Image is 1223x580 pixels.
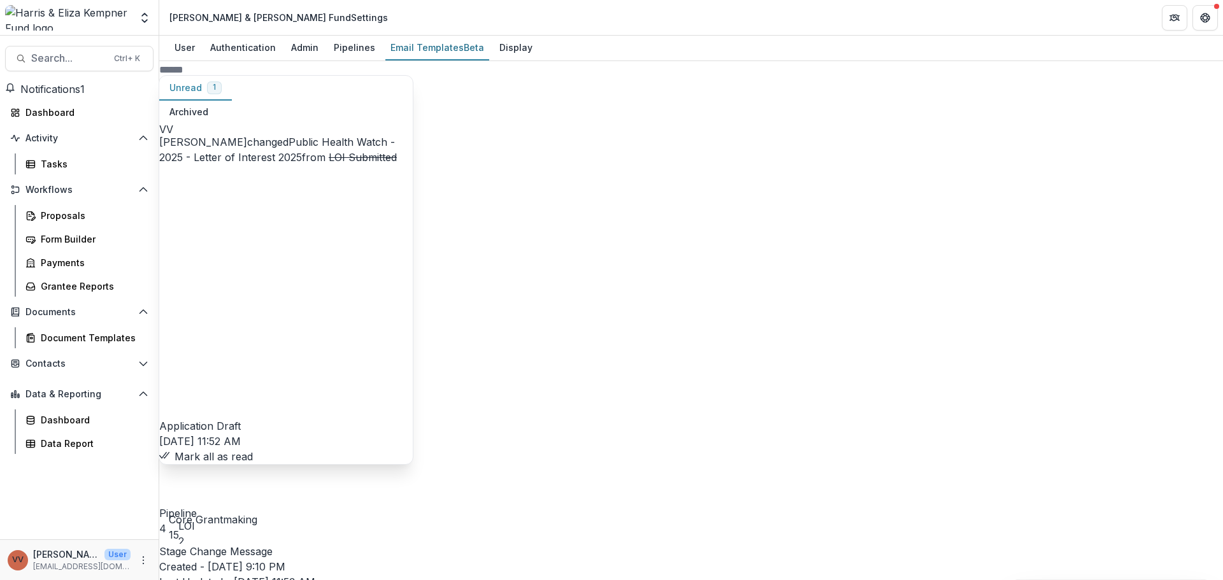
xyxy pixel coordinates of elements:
[41,232,143,246] div: Form Builder
[20,276,154,297] a: Grantee Reports
[104,549,131,560] p: User
[159,420,241,432] span: Application Draft
[164,8,393,27] nav: breadcrumb
[169,38,200,57] div: User
[41,279,143,293] div: Grantee Reports
[159,559,1223,574] p: Created - [DATE] 9:10 PM
[5,302,154,322] button: Open Documents
[159,136,247,148] span: [PERSON_NAME]
[80,83,85,95] span: 1
[136,553,151,568] button: More
[169,11,388,24] div: [PERSON_NAME] & [PERSON_NAME] Fund Settings
[25,133,133,144] span: Activity
[25,185,133,195] span: Workflows
[159,76,232,101] button: Unread
[41,331,143,344] div: Document Templates
[31,52,106,64] span: Search...
[385,36,489,60] a: Email Templates Beta
[20,153,154,174] a: Tasks
[5,81,85,97] button: Notifications1
[5,102,154,123] a: Dashboard
[159,434,413,449] p: [DATE] 11:52 AM
[329,38,380,57] div: Pipelines
[159,134,413,434] p: changed from
[494,38,538,57] div: Display
[41,413,143,427] div: Dashboard
[159,544,1223,559] h3: Stage Change Message
[5,5,131,31] img: Harris & Eliza Kempner Fund logo
[5,353,154,374] button: Open Contacts
[41,157,143,171] div: Tasks
[5,46,154,71] button: Search...
[205,36,281,60] a: Authentication
[169,36,200,60] a: User
[12,556,24,564] div: Vivian Victoria
[25,106,143,119] div: Dashboard
[111,52,143,66] div: Ctrl + K
[159,100,218,125] button: Archived
[20,205,154,226] a: Proposals
[5,128,154,148] button: Open Activity
[20,83,80,95] span: Notifications
[25,307,133,318] span: Documents
[5,384,154,404] button: Open Data & Reporting
[5,180,154,200] button: Open Workflows
[41,437,143,450] div: Data Report
[25,358,133,369] span: Contacts
[385,38,489,57] div: Email Templates
[20,327,154,348] a: Document Templates
[286,36,324,60] a: Admin
[1192,5,1218,31] button: Get Help
[20,409,154,430] a: Dashboard
[41,209,143,222] div: Proposals
[41,256,143,269] div: Payments
[1162,5,1187,31] button: Partners
[33,548,99,561] p: [PERSON_NAME]
[20,433,154,454] a: Data Report
[205,38,281,57] div: Authentication
[213,83,216,92] span: 1
[20,252,154,273] a: Payments
[33,561,131,572] p: [EMAIL_ADDRESS][DOMAIN_NAME]
[159,124,413,134] div: Vivian Victoria
[329,151,397,164] s: LOI Submitted
[159,449,253,464] button: Mark all as read
[286,38,324,57] div: Admin
[464,41,484,54] span: Beta
[25,389,133,400] span: Data & Reporting
[20,229,154,250] a: Form Builder
[329,36,380,60] a: Pipelines
[494,36,538,60] a: Display
[136,5,154,31] button: Open entity switcher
